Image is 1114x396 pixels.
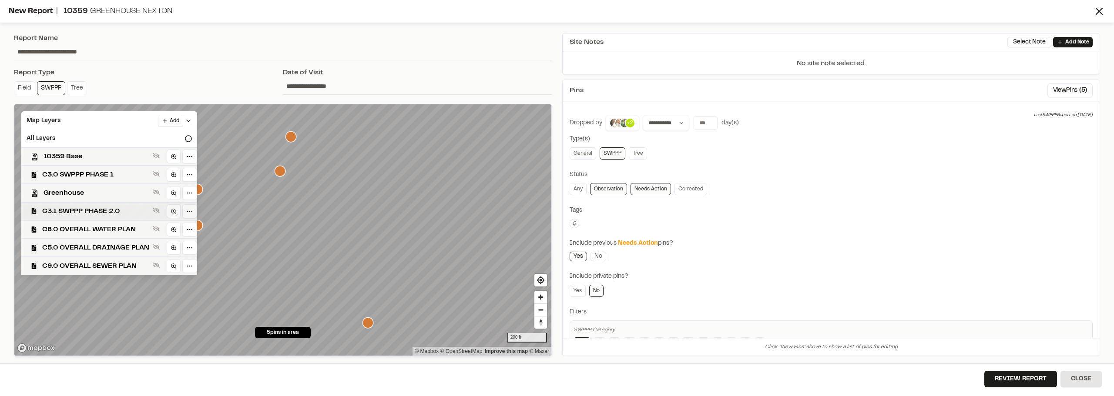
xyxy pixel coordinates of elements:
span: C5.0 OVERALL DRAINAGE PLAN [42,243,149,253]
a: K [740,337,751,349]
span: ( 5 ) [1079,86,1087,95]
button: Add [158,115,183,127]
a: OpenStreetMap [440,348,483,354]
a: SWPPP [600,147,625,160]
img: Sinuhe Perez [614,118,625,128]
button: +2 [605,115,639,131]
div: New Report [9,6,1093,17]
a: D [639,337,650,349]
a: No [589,285,604,297]
span: Greenhouse [44,188,149,198]
span: Pins [570,85,584,96]
a: Observation [590,183,627,195]
span: C3.0 SWPPP PHASE 1 [42,170,149,180]
div: Map marker [192,184,203,195]
img: Wayne Lee [620,118,630,128]
div: Map marker [362,317,374,329]
button: Review Report [984,371,1057,387]
button: Show layer [151,187,161,197]
a: F [668,337,679,349]
a: H [698,337,709,349]
div: Tags [570,206,1093,215]
button: Show layer [151,223,161,234]
a: J [726,337,736,349]
button: Edit Tags [570,219,579,228]
div: Date of Visit [283,67,552,78]
a: G [682,337,694,349]
span: C9.0 OVERALL SEWER PLAN [42,261,149,271]
span: Add [170,117,179,125]
a: Maxar [529,348,549,354]
div: Map marker [192,220,203,231]
a: Zoom to layer [167,186,181,200]
img: Donald Jones [609,118,620,128]
button: Show layer [151,242,161,252]
div: Map marker [275,166,286,177]
button: ViewPins (5) [1047,83,1093,97]
p: +2 [627,119,633,127]
div: day(s) [721,118,739,128]
a: Zoom to layer [167,223,181,236]
button: Show layer [151,150,161,161]
div: Status [570,170,1093,180]
a: Zoom to layer [167,259,181,273]
div: 200 ft [507,333,547,343]
span: C3.1 SWPPP PHASE 2.0 [42,206,149,216]
button: Zoom out [534,303,547,316]
a: Yes [570,252,587,261]
a: Zoom to layer [167,150,181,163]
span: Reset bearing to north [534,316,547,329]
p: Add Note [1065,38,1089,46]
a: C [624,337,635,349]
span: Needs Action [618,241,658,246]
div: Dropped by [570,118,602,128]
a: Mapbox [415,348,439,354]
a: Map feedback [485,348,528,354]
canvas: Map [14,104,551,356]
a: L [755,337,765,349]
a: Zoom to layer [167,241,181,255]
div: Include previous pins? [570,239,1093,248]
a: Corrected [674,183,707,195]
a: E [654,337,664,349]
a: Zoom to layer [167,204,181,218]
div: Include private pins? [570,272,1093,281]
a: Yes [570,285,586,297]
button: Show layer [151,169,161,179]
a: A [594,337,605,349]
button: Select Note [1007,37,1051,47]
div: Map marker [285,131,297,143]
div: All Layers [21,130,197,147]
div: SWPPP Category [574,326,1089,334]
span: Greenhouse Nexton [90,8,172,15]
a: Any [570,183,587,195]
button: Show layer [151,260,161,270]
a: I [712,337,723,349]
button: Reset bearing to north [534,316,547,329]
span: Site Notes [570,37,604,47]
span: C8.0 OVERALL WATER PLAN [42,224,149,235]
a: Tree [629,147,647,160]
button: Zoom in [534,291,547,303]
span: 5 pins in area [267,329,299,336]
div: Click "View Pins" above to show a list of pins for editing [563,338,1100,356]
div: Report Type [14,67,283,78]
a: Any [574,337,591,349]
button: Close [1060,371,1102,387]
a: Needs Action [631,183,671,195]
span: 10359 Base [44,151,149,162]
a: General [570,147,596,160]
div: Last SWPPP Report on [DATE] [1034,112,1093,119]
div: Filters [570,307,1093,317]
button: Show layer [151,205,161,216]
a: No [591,252,606,261]
p: No site note selected. [563,58,1100,74]
div: Report Name [14,33,552,43]
div: Type(s) [570,134,1093,144]
a: B [609,337,620,349]
a: Zoom to layer [167,168,181,182]
button: Find my location [534,274,547,286]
